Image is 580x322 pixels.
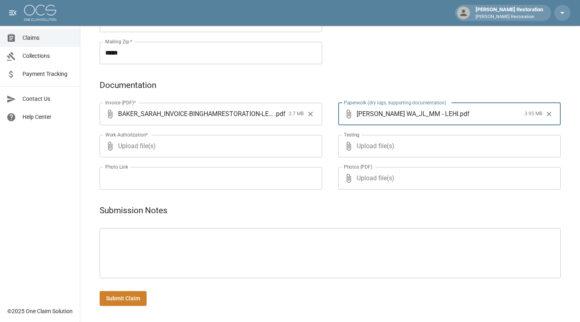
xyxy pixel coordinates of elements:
[118,109,274,118] span: BAKER_SARAH_INVOICE-BINGHAMRESTORATION-LEHI
[344,99,446,106] label: Paperwork (dry logs, supporting documentation)
[22,34,74,42] span: Claims
[525,110,542,118] span: 3.95 MB
[357,167,539,190] span: Upload file(s)
[22,52,74,60] span: Collections
[105,38,133,45] label: Mailing Zip
[118,135,300,157] span: Upload file(s)
[105,131,148,138] label: Work Authorization*
[5,5,21,21] button: open drawer
[357,109,458,118] span: [PERSON_NAME] WA_JL_MM - LEHI
[543,108,555,120] button: Clear
[22,70,74,78] span: Payment Tracking
[7,307,73,315] div: © 2025 One Claim Solution
[22,113,74,121] span: Help Center
[100,291,147,306] button: Submit Claim
[274,109,286,118] span: . pdf
[472,6,546,20] div: [PERSON_NAME] Restoration
[344,163,372,170] label: Photos (PDF)
[105,99,136,106] label: Invoice (PDF)*
[476,14,543,20] p: [PERSON_NAME] Restoration
[458,109,470,118] span: . pdf
[344,131,359,138] label: Testing
[22,95,74,103] span: Contact Us
[289,110,304,118] span: 2.7 MB
[304,108,317,120] button: Clear
[105,163,128,170] label: Photo Link
[24,5,56,21] img: ocs-logo-white-transparent.png
[357,135,539,157] span: Upload file(s)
